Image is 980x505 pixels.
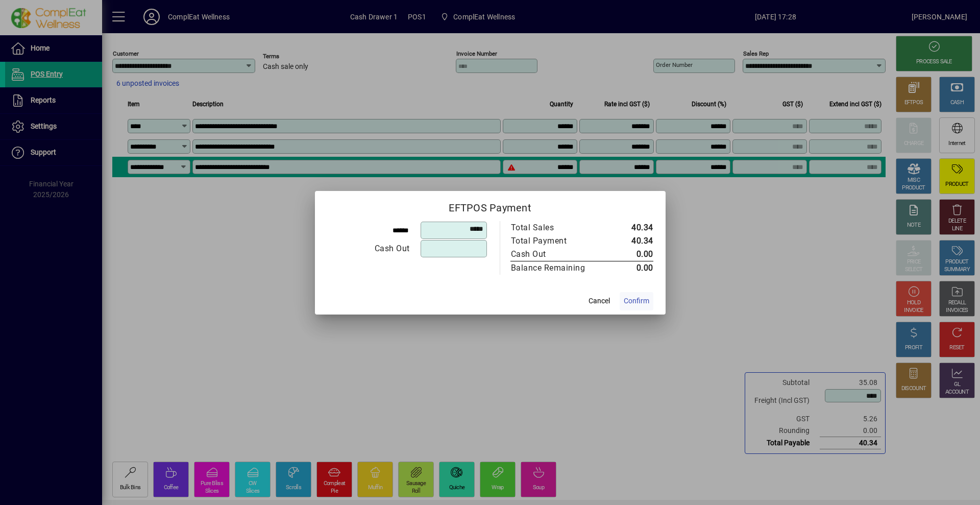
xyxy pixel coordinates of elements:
[607,221,653,234] td: 40.34
[510,234,607,248] td: Total Payment
[607,261,653,275] td: 0.00
[315,191,666,221] h2: EFTPOS Payment
[607,248,653,261] td: 0.00
[511,262,597,274] div: Balance Remaining
[583,292,616,310] button: Cancel
[510,221,607,234] td: Total Sales
[589,296,610,306] span: Cancel
[328,243,410,255] div: Cash Out
[620,292,653,310] button: Confirm
[607,234,653,248] td: 40.34
[624,296,649,306] span: Confirm
[511,248,597,260] div: Cash Out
